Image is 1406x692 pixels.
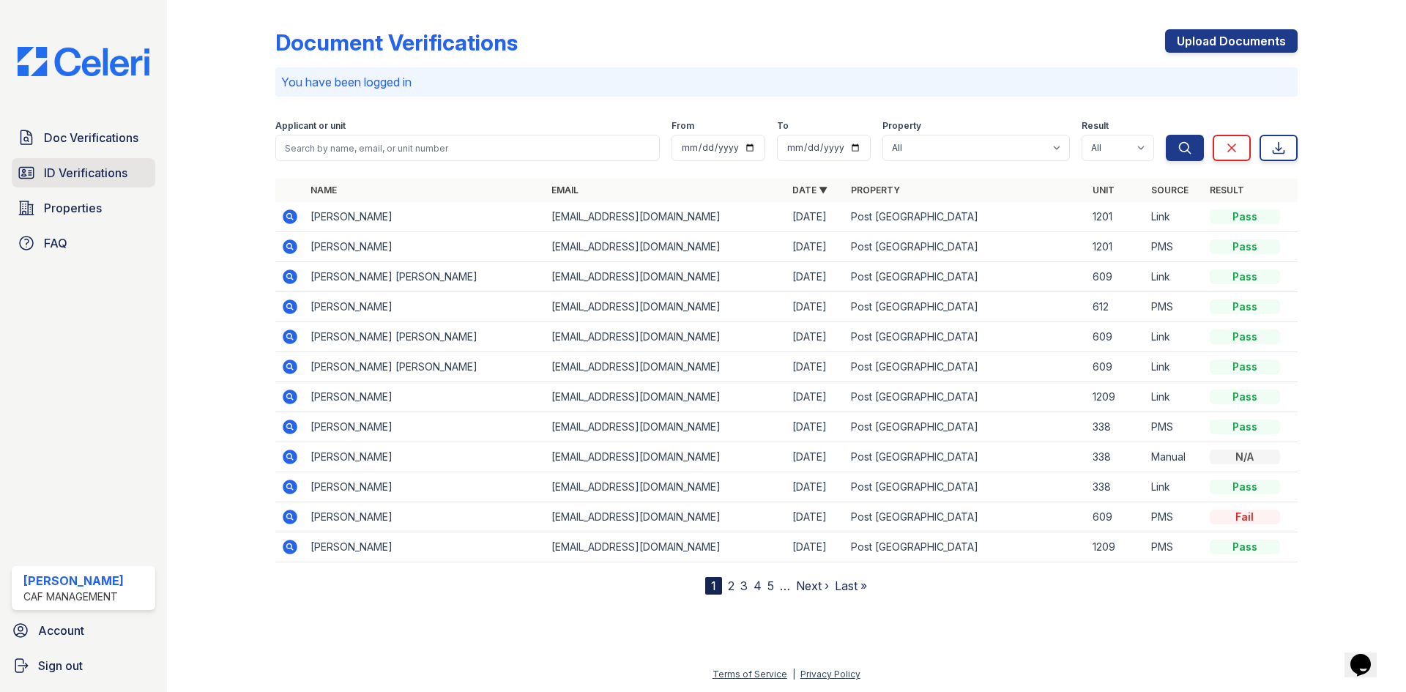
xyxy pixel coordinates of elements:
[1145,382,1204,412] td: Link
[845,412,1086,442] td: Post [GEOGRAPHIC_DATA]
[882,120,921,132] label: Property
[1087,322,1145,352] td: 609
[310,185,337,196] a: Name
[767,578,774,593] a: 5
[786,442,845,472] td: [DATE]
[705,577,722,595] div: 1
[796,578,829,593] a: Next ›
[1151,185,1189,196] a: Source
[44,129,138,146] span: Doc Verifications
[275,29,518,56] div: Document Verifications
[1210,239,1280,254] div: Pass
[728,578,734,593] a: 2
[12,158,155,187] a: ID Verifications
[672,120,694,132] label: From
[6,616,161,645] a: Account
[1210,330,1280,344] div: Pass
[305,442,546,472] td: [PERSON_NAME]
[845,442,1086,472] td: Post [GEOGRAPHIC_DATA]
[1087,202,1145,232] td: 1201
[1087,442,1145,472] td: 338
[754,578,762,593] a: 4
[1145,502,1204,532] td: PMS
[305,352,546,382] td: [PERSON_NAME] [PERSON_NAME]
[845,262,1086,292] td: Post [GEOGRAPHIC_DATA]
[6,651,161,680] a: Sign out
[546,322,786,352] td: [EMAIL_ADDRESS][DOMAIN_NAME]
[835,578,867,593] a: Last »
[546,262,786,292] td: [EMAIL_ADDRESS][DOMAIN_NAME]
[1210,510,1280,524] div: Fail
[1087,532,1145,562] td: 1209
[305,262,546,292] td: [PERSON_NAME] [PERSON_NAME]
[845,322,1086,352] td: Post [GEOGRAPHIC_DATA]
[1145,412,1204,442] td: PMS
[786,472,845,502] td: [DATE]
[777,120,789,132] label: To
[786,532,845,562] td: [DATE]
[546,352,786,382] td: [EMAIL_ADDRESS][DOMAIN_NAME]
[546,412,786,442] td: [EMAIL_ADDRESS][DOMAIN_NAME]
[1210,269,1280,284] div: Pass
[845,472,1086,502] td: Post [GEOGRAPHIC_DATA]
[275,135,660,161] input: Search by name, email, or unit number
[551,185,579,196] a: Email
[1210,185,1244,196] a: Result
[1087,382,1145,412] td: 1209
[305,202,546,232] td: [PERSON_NAME]
[546,442,786,472] td: [EMAIL_ADDRESS][DOMAIN_NAME]
[546,202,786,232] td: [EMAIL_ADDRESS][DOMAIN_NAME]
[1210,390,1280,404] div: Pass
[1210,209,1280,224] div: Pass
[786,292,845,322] td: [DATE]
[1087,472,1145,502] td: 338
[845,382,1086,412] td: Post [GEOGRAPHIC_DATA]
[786,262,845,292] td: [DATE]
[786,352,845,382] td: [DATE]
[786,322,845,352] td: [DATE]
[1145,352,1204,382] td: Link
[1344,633,1391,677] iframe: chat widget
[786,232,845,262] td: [DATE]
[1145,202,1204,232] td: Link
[44,234,67,252] span: FAQ
[281,73,1292,91] p: You have been logged in
[546,292,786,322] td: [EMAIL_ADDRESS][DOMAIN_NAME]
[305,502,546,532] td: [PERSON_NAME]
[1145,322,1204,352] td: Link
[1087,232,1145,262] td: 1201
[1210,450,1280,464] div: N/A
[1165,29,1298,53] a: Upload Documents
[792,669,795,680] div: |
[305,382,546,412] td: [PERSON_NAME]
[23,589,124,604] div: CAF Management
[1145,472,1204,502] td: Link
[1210,360,1280,374] div: Pass
[275,120,346,132] label: Applicant or unit
[305,412,546,442] td: [PERSON_NAME]
[546,472,786,502] td: [EMAIL_ADDRESS][DOMAIN_NAME]
[786,502,845,532] td: [DATE]
[38,622,84,639] span: Account
[1210,420,1280,434] div: Pass
[1210,540,1280,554] div: Pass
[800,669,860,680] a: Privacy Policy
[845,232,1086,262] td: Post [GEOGRAPHIC_DATA]
[1145,262,1204,292] td: Link
[305,322,546,352] td: [PERSON_NAME] [PERSON_NAME]
[786,412,845,442] td: [DATE]
[1145,232,1204,262] td: PMS
[12,193,155,223] a: Properties
[1087,412,1145,442] td: 338
[845,292,1086,322] td: Post [GEOGRAPHIC_DATA]
[786,382,845,412] td: [DATE]
[1087,262,1145,292] td: 609
[780,577,790,595] span: …
[845,202,1086,232] td: Post [GEOGRAPHIC_DATA]
[44,164,127,182] span: ID Verifications
[1145,532,1204,562] td: PMS
[1210,480,1280,494] div: Pass
[1087,502,1145,532] td: 609
[851,185,900,196] a: Property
